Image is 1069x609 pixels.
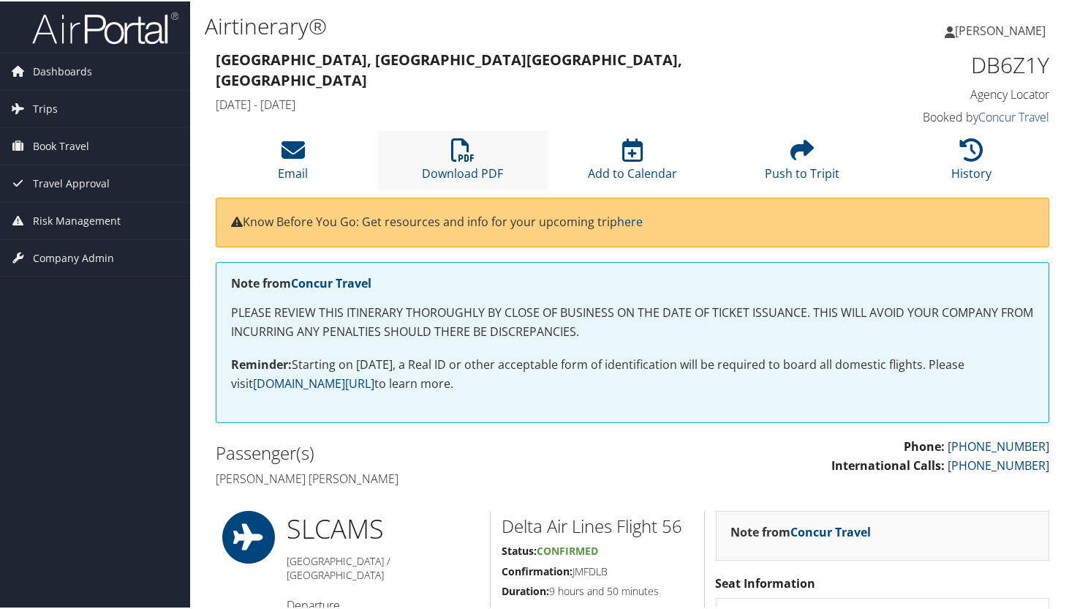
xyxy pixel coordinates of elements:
a: [PHONE_NUMBER] [948,437,1049,453]
a: here [617,212,643,228]
h4: [PERSON_NAME] [PERSON_NAME] [216,469,622,485]
img: airportal-logo.png [32,10,178,44]
strong: International Calls: [831,456,945,472]
strong: Phone: [904,437,945,453]
a: History [952,145,992,180]
a: Concur Travel [791,523,872,539]
h1: DB6Z1Y [858,48,1050,79]
a: [PHONE_NUMBER] [948,456,1049,472]
strong: Reminder: [231,355,292,371]
h4: [DATE] - [DATE] [216,95,836,111]
a: [DOMAIN_NAME][URL] [253,374,374,390]
h5: 9 hours and 50 minutes [502,583,693,597]
h1: SLC AMS [287,509,479,546]
h4: Booked by [858,108,1050,124]
a: Concur Travel [978,108,1049,124]
span: Confirmed [537,542,598,556]
p: PLEASE REVIEW THIS ITINERARY THOROUGHLY BY CLOSE OF BUSINESS ON THE DATE OF TICKET ISSUANCE. THIS... [231,302,1034,340]
p: Starting on [DATE], a Real ID or other acceptable form of identification will be required to boar... [231,354,1034,392]
span: Company Admin [33,239,114,275]
a: Push to Tripit [765,145,839,180]
a: [PERSON_NAME] [945,7,1060,51]
strong: Duration: [502,583,549,597]
strong: Note from [731,523,872,539]
span: Risk Management [33,201,121,238]
span: Travel Approval [33,164,110,201]
span: Dashboards [33,52,92,89]
h2: Passenger(s) [216,439,622,464]
strong: Status: [502,542,537,556]
span: [PERSON_NAME] [955,21,1046,37]
span: Book Travel [33,127,89,163]
strong: Confirmation: [502,563,573,577]
h2: Delta Air Lines Flight 56 [502,512,693,537]
a: Concur Travel [291,274,371,290]
h5: JMFDLB [502,563,693,578]
a: Email [279,145,309,180]
h4: Agency Locator [858,85,1050,101]
strong: [GEOGRAPHIC_DATA], [GEOGRAPHIC_DATA] [GEOGRAPHIC_DATA], [GEOGRAPHIC_DATA] [216,48,682,89]
h1: Airtinerary® [205,10,775,40]
span: Trips [33,89,58,126]
a: Download PDF [423,145,504,180]
h5: [GEOGRAPHIC_DATA] / [GEOGRAPHIC_DATA] [287,553,479,581]
strong: Seat Information [716,574,816,590]
strong: Note from [231,274,371,290]
a: Add to Calendar [588,145,677,180]
p: Know Before You Go: Get resources and info for your upcoming trip [231,212,1034,231]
